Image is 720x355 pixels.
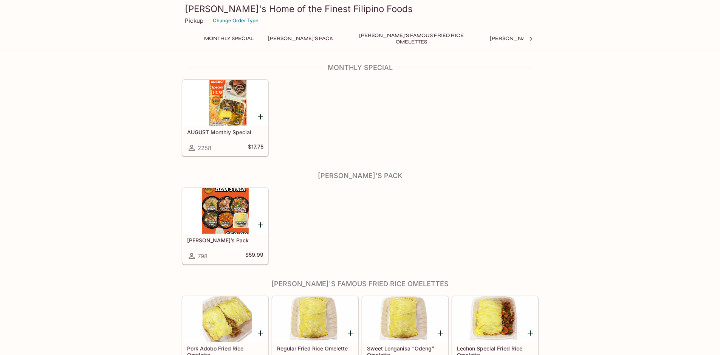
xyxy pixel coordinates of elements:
div: Regular Fried Rice Omelette [273,296,358,342]
div: Lechon Special Fried Rice Omelette [452,296,538,342]
div: Pork Adobo Fried Rice Omelette [183,296,268,342]
h5: AUGUST Monthly Special [187,129,263,135]
button: Add Elena’s Pack [256,220,265,229]
h4: [PERSON_NAME]'s Famous Fried Rice Omelettes [182,280,539,288]
a: [PERSON_NAME]’s Pack798$59.99 [182,188,268,264]
a: AUGUST Monthly Special2258$17.75 [182,80,268,156]
button: [PERSON_NAME]'s Famous Fried Rice Omelettes [344,33,480,44]
div: Sweet Longanisa “Odeng” Omelette [362,296,448,342]
p: Pickup [185,17,203,24]
h4: [PERSON_NAME]'s Pack [182,172,539,180]
h5: [PERSON_NAME]’s Pack [187,237,263,243]
button: Add Lechon Special Fried Rice Omelette [526,328,535,338]
button: [PERSON_NAME]'s Pack [264,33,338,44]
button: Add Sweet Longanisa “Odeng” Omelette [436,328,445,338]
button: Add Pork Adobo Fried Rice Omelette [256,328,265,338]
button: Change Order Type [209,15,262,26]
div: AUGUST Monthly Special [183,80,268,126]
h5: $17.75 [248,143,263,152]
span: 2258 [198,144,211,152]
span: 798 [198,253,207,260]
h4: Monthly Special [182,64,539,72]
h3: [PERSON_NAME]'s Home of the Finest Filipino Foods [185,3,536,15]
h5: Regular Fried Rice Omelette [277,345,353,352]
button: Add AUGUST Monthly Special [256,112,265,121]
button: [PERSON_NAME]'s Mixed Plates [486,33,582,44]
h5: $59.99 [245,251,263,260]
button: Monthly Special [200,33,258,44]
button: Add Regular Fried Rice Omelette [346,328,355,338]
div: Elena’s Pack [183,188,268,234]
